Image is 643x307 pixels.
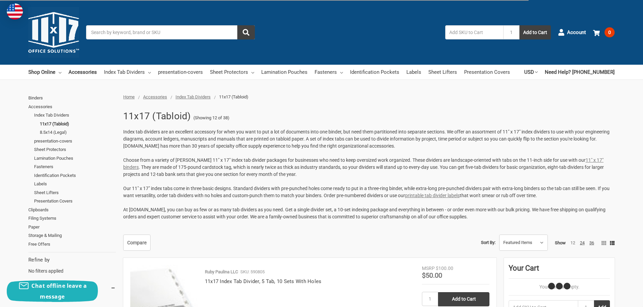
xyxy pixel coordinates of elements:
a: 36 [589,240,594,245]
span: $100.00 [436,266,453,271]
a: Lamination Pouches [261,65,307,80]
p: Choose from a variety of [PERSON_NAME] 11" x 17" index tab divider packages for businesses who ne... [123,157,615,178]
input: Add to Cart [438,292,489,306]
button: Add to Cart [519,25,551,39]
h5: Refine by [28,256,116,264]
a: Binders [28,94,116,102]
a: Fasteners [34,162,116,171]
a: Labels [34,180,116,188]
a: Lamination Pouches [34,154,116,163]
p: Ruby Paulina LLC [205,269,238,275]
a: Sheet Lifters [34,188,116,197]
a: Accessories [69,65,97,80]
a: USD [524,65,538,80]
a: Paper [28,223,116,232]
label: Sort By: [481,238,495,248]
a: Sheet Lifters [428,65,457,80]
a: Identification Pockets [350,65,399,80]
span: 11x17 (Tabloid) [219,94,248,99]
div: MSRP [422,265,435,272]
a: Home [123,94,135,99]
img: 11x17.com [28,7,79,58]
input: Add SKU to Cart [445,25,503,39]
a: 11x17 Index Tab Divider, 5 Tab, 10 Sets With Holes [205,278,322,284]
a: Index Tab Dividers [34,111,116,120]
a: Account [558,24,586,41]
span: Show [555,240,566,245]
span: Chat offline leave a message [31,282,87,300]
span: (Showing 12 of 38) [193,115,230,121]
a: Presentation Covers [34,197,116,206]
a: Accessories [143,94,167,99]
span: $50.00 [422,271,442,279]
a: Filing Systems [28,214,116,223]
p: At [DOMAIN_NAME], you can buy as few or as many tab dividers as you need. Get a single divider se... [123,206,615,220]
a: Clipboards [28,206,116,214]
a: Fasteners [315,65,343,80]
a: presentation-covers [158,65,203,80]
p: Your Cart Is Empty. [509,283,610,290]
a: Labels [406,65,421,80]
img: duty and tax information for United States [7,3,23,20]
a: 11x17 (Tabloid) [40,120,116,128]
a: Index Tab Dividers [104,65,151,80]
p: Index tab dividers are an excellent accessory for when you want to put a lot of documents into on... [123,128,615,150]
a: Need Help? [PHONE_NUMBER] [545,65,615,80]
a: Storage & Mailing [28,231,116,240]
p: SKU: 590805 [240,269,265,275]
a: Index Tab Dividers [176,94,211,99]
a: Shop Online [28,65,61,80]
p: Our 11" x 17" index tabs come in three basic designs. Standard dividers with pre-punched holes co... [123,185,615,199]
a: printable tab divider labels [405,193,460,198]
a: 24 [580,240,585,245]
a: Sheet Protectors [34,145,116,154]
a: 12 [570,240,575,245]
a: 8.5x14 (Legal) [40,128,116,137]
button: Chat offline leave a message [7,280,98,302]
div: Your Cart [509,263,610,279]
div: No filters applied [28,256,116,274]
a: Accessories [28,102,116,111]
a: Compare [123,235,151,251]
span: 0 [605,27,615,37]
h1: 11x17 (Tabloid) [123,108,191,125]
a: Free Offers [28,240,116,249]
a: Sheet Protectors [210,65,254,80]
a: 0 [593,24,615,41]
a: Presentation Covers [464,65,510,80]
input: Search by keyword, brand or SKU [86,25,255,39]
span: Account [567,29,586,36]
a: Identification Pockets [34,171,116,180]
a: presentation-covers [34,137,116,146]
